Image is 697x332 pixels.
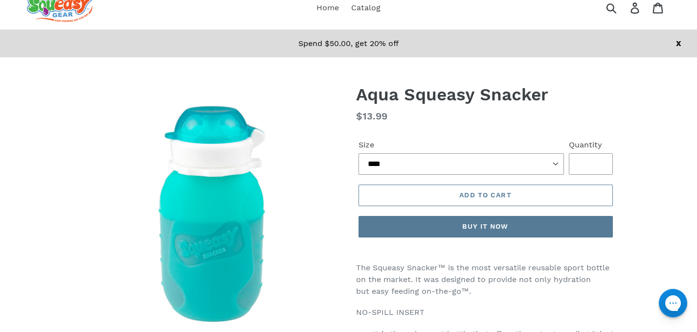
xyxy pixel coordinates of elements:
label: Quantity [569,139,613,151]
span: Catalog [351,3,381,13]
a: Home [312,0,344,15]
button: Add to cart [359,185,613,206]
a: X [676,39,681,48]
span: $13.99 [356,110,387,122]
h1: Aqua Squeasy Snacker [356,84,615,105]
p: NO-SPILL INSERT [356,307,615,318]
span: Home [316,3,339,13]
span: Add to cart [459,191,511,199]
label: Size [359,139,564,151]
button: Buy it now [359,216,613,237]
p: The Squeasy Snacker™ is the most versatile reusable sport bottle on the market. It was designed t... [356,262,615,297]
a: Catalog [346,0,385,15]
